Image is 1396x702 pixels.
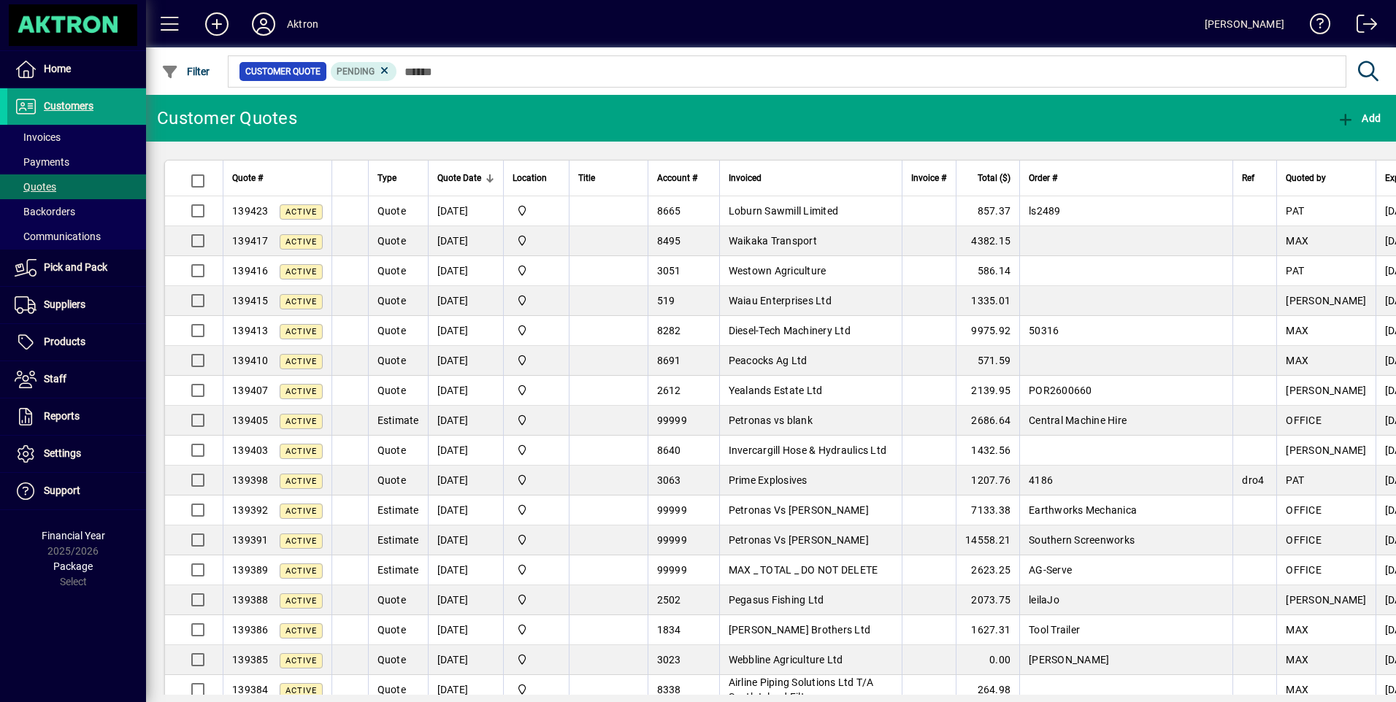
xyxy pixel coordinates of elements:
[1029,205,1061,217] span: ls2489
[1299,3,1331,50] a: Knowledge Base
[428,525,503,555] td: [DATE]
[232,504,269,516] span: 139392
[729,170,762,186] span: Invoiced
[1029,385,1092,396] span: POR2600660
[245,64,321,79] span: Customer Quote
[377,385,406,396] span: Quote
[657,385,681,396] span: 2612
[956,376,1019,406] td: 2139.95
[232,444,269,456] span: 139403
[657,444,681,456] span: 8640
[513,263,560,279] span: Central
[44,410,80,422] span: Reports
[1286,504,1322,516] span: OFFICE
[956,495,1019,525] td: 7133.38
[1286,205,1304,217] span: PAT
[1286,474,1304,486] span: PAT
[513,382,560,398] span: Central
[44,447,81,459] span: Settings
[44,63,71,74] span: Home
[240,11,287,37] button: Profile
[285,207,317,217] span: Active
[729,385,823,396] span: Yealands Estate Ltd
[657,504,687,516] span: 99999
[657,295,675,306] span: 519
[285,626,317,636] span: Active
[1286,170,1366,186] div: Quoted by
[956,406,1019,436] td: 2686.64
[513,323,560,339] span: Central
[377,414,419,426] span: Estimate
[956,316,1019,346] td: 9975.92
[1286,444,1366,456] span: [PERSON_NAME]
[1029,564,1072,576] span: AG-Serve
[7,398,146,435] a: Reports
[428,226,503,256] td: [DATE]
[729,325,851,336] span: Diesel-Tech Machinery Ltd
[285,536,317,546] span: Active
[956,585,1019,615] td: 2073.75
[513,502,560,518] span: Central
[42,530,105,541] span: Financial Year
[729,654,843,666] span: Webbline Agriculture Ltd
[513,293,560,309] span: Central
[513,622,560,638] span: Central
[377,325,406,336] span: Quote
[428,585,503,615] td: [DATE]
[377,355,406,366] span: Quote
[1346,3,1378,50] a: Logout
[285,477,317,486] span: Active
[158,58,214,85] button: Filter
[729,170,893,186] div: Invoiced
[729,564,878,576] span: MAX _ TOTAL _ DO NOT DELETE
[7,150,146,174] a: Payments
[1242,170,1267,186] div: Ref
[956,286,1019,316] td: 1335.01
[729,355,808,366] span: Peacocks Ag Ltd
[729,594,824,606] span: Pegasus Fishing Ltd
[911,170,946,186] span: Invoice #
[377,654,406,666] span: Quote
[1286,414,1322,426] span: OFFICE
[7,473,146,509] a: Support
[513,472,560,488] span: Central
[1286,594,1366,606] span: [PERSON_NAME]
[232,564,269,576] span: 139389
[7,51,146,88] a: Home
[1029,414,1127,426] span: Central Machine Hire
[157,107,297,130] div: Customer Quotes
[285,237,317,247] span: Active
[956,555,1019,585] td: 2623.25
[513,412,560,428] span: Central
[232,355,269,366] span: 139410
[15,231,101,242] span: Communications
[657,265,681,277] span: 3051
[1029,504,1137,516] span: Earthworks Mechanica
[377,684,406,695] span: Quote
[53,560,93,572] span: Package
[657,325,681,336] span: 8282
[44,298,85,310] span: Suppliers
[428,406,503,436] td: [DATE]
[513,592,560,608] span: Central
[285,267,317,277] span: Active
[657,594,681,606] span: 2502
[578,170,595,186] span: Title
[285,387,317,396] span: Active
[729,205,839,217] span: Loburn Sawmill Limited
[377,295,406,306] span: Quote
[7,361,146,398] a: Staff
[428,316,503,346] td: [DATE]
[1337,112,1381,124] span: Add
[1029,170,1057,186] span: Order #
[377,594,406,606] span: Quote
[161,66,210,77] span: Filter
[377,444,406,456] span: Quote
[1029,654,1109,666] span: [PERSON_NAME]
[44,100,93,112] span: Customers
[729,444,887,456] span: Invercargill Hose & Hydraulics Ltd
[956,466,1019,495] td: 1207.76
[956,436,1019,466] td: 1432.56
[1029,594,1059,606] span: leilaJo
[1205,12,1284,36] div: [PERSON_NAME]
